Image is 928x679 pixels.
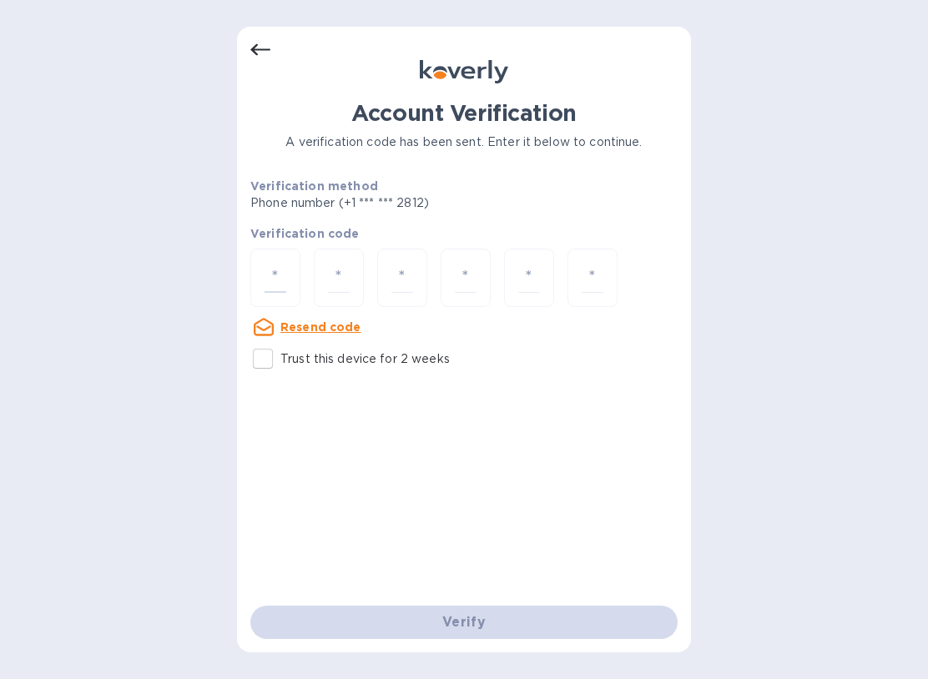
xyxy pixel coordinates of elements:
[280,350,450,368] p: Trust this device for 2 weeks
[250,133,678,151] p: A verification code has been sent. Enter it below to continue.
[280,320,361,334] u: Resend code
[250,179,378,193] b: Verification method
[250,225,678,242] p: Verification code
[250,100,678,127] h1: Account Verification
[250,194,557,212] p: Phone number (+1 *** *** 2812)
